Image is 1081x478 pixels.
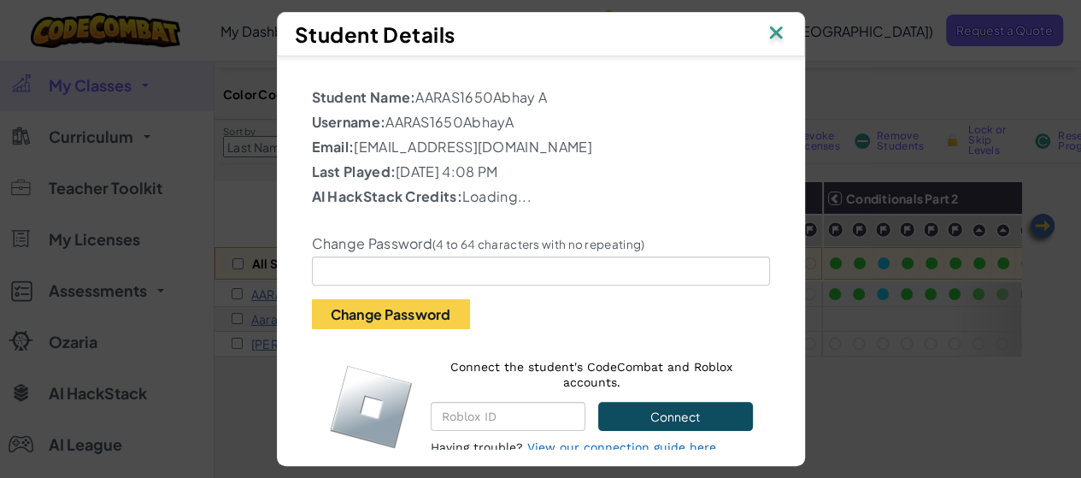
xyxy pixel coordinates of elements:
b: Email: [312,138,355,156]
label: Change Password [312,235,645,252]
small: (4 to 64 characters with no repeating) [432,237,644,251]
img: roblox-logo.svg [329,364,414,449]
a: View our connection guide here [527,440,716,454]
p: Connect the student's CodeCombat and Roblox accounts. [431,359,753,390]
p: [EMAIL_ADDRESS][DOMAIN_NAME] [312,137,770,157]
b: Username: [312,113,386,131]
b: Student Name: [312,88,416,106]
b: AI HackStack Credits: [312,187,462,205]
span: Student Details [295,21,455,47]
p: AARAS1650Abhay A [312,87,770,108]
button: Connect [598,402,752,431]
img: IconClose.svg [765,21,787,47]
button: Change Password [312,299,470,329]
input: Roblox ID [431,402,585,431]
p: [DATE] 4:08 PM [312,162,770,182]
p: AARAS1650AbhayA [312,112,770,133]
span: Having trouble? [431,440,523,454]
b: Last Played: [312,162,397,180]
p: Loading... [312,186,770,207]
